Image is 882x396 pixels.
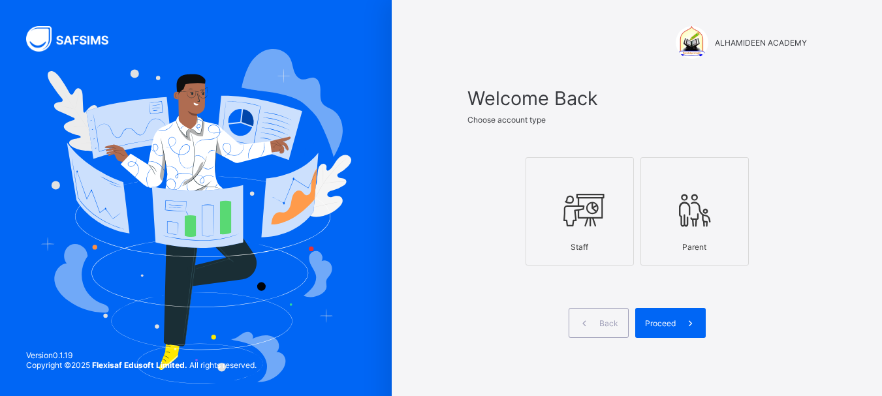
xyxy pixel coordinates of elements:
span: ALHAMIDEEN ACADEMY [715,38,807,48]
span: Choose account type [467,115,546,125]
span: Welcome Back [467,87,807,110]
strong: Flexisaf Edusoft Limited. [92,360,187,370]
div: Parent [648,236,742,258]
span: Proceed [645,318,676,328]
span: Copyright © 2025 All rights reserved. [26,360,257,370]
span: Version 0.1.19 [26,350,257,360]
span: Back [599,318,618,328]
img: SAFSIMS Logo [26,26,124,52]
div: Staff [533,236,627,258]
img: Hero Image [40,49,351,383]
